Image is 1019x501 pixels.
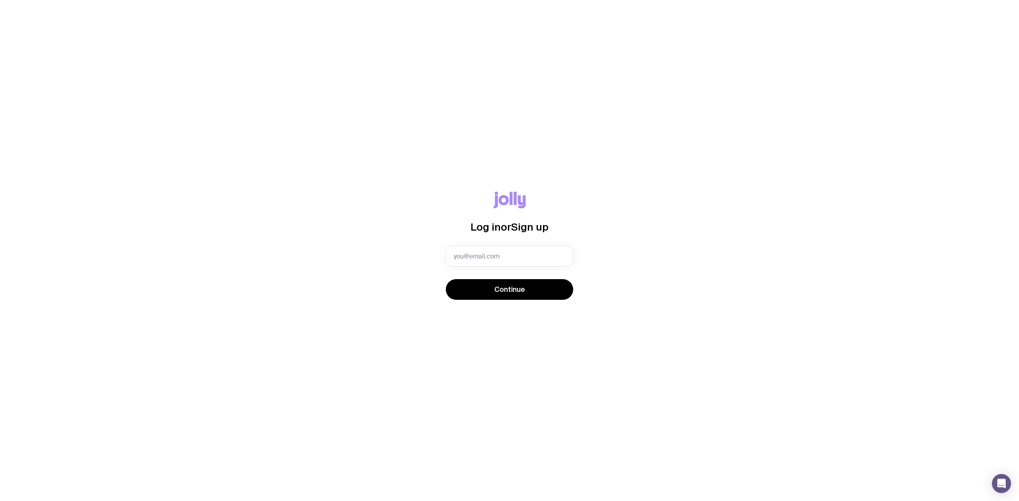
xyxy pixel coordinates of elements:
span: Sign up [511,221,549,233]
button: Continue [446,279,573,300]
span: Log in [470,221,501,233]
span: or [501,221,511,233]
span: Continue [494,285,525,294]
div: Open Intercom Messenger [992,474,1011,493]
input: you@email.com [446,246,573,266]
